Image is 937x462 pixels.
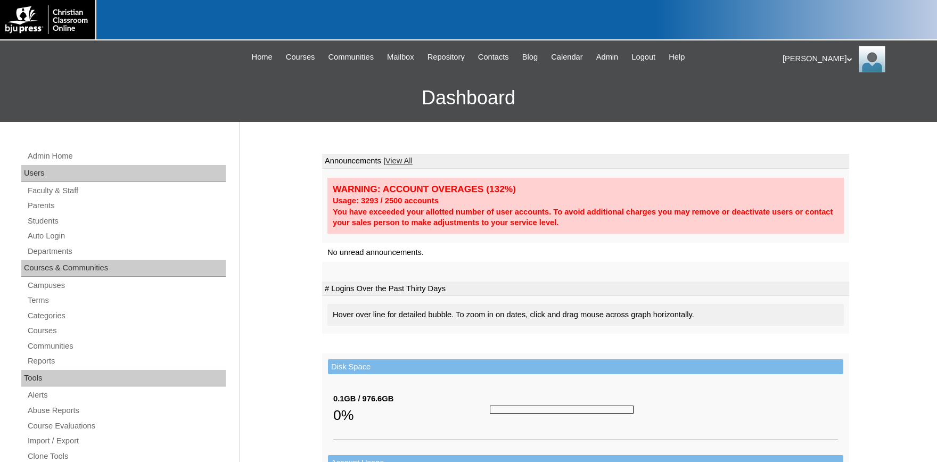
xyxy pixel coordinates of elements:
[5,5,90,34] img: logo-white.png
[27,184,226,197] a: Faculty & Staff
[385,156,413,165] a: View All
[422,51,470,63] a: Repository
[522,51,538,63] span: Blog
[328,51,374,63] span: Communities
[21,260,226,277] div: Courses & Communities
[591,51,624,63] a: Admin
[322,243,849,262] td: No unread announcements.
[631,51,655,63] span: Logout
[27,214,226,228] a: Students
[27,354,226,368] a: Reports
[27,229,226,243] a: Auto Login
[859,46,885,72] img: Karen Lawton
[281,51,320,63] a: Courses
[596,51,619,63] span: Admin
[322,154,849,169] td: Announcements |
[286,51,315,63] span: Courses
[626,51,661,63] a: Logout
[322,282,849,296] td: # Logins Over the Past Thirty Days
[333,196,439,205] strong: Usage: 3293 / 2500 accounts
[333,207,839,228] div: You have exceeded your allotted number of user accounts. To avoid additional charges you may remo...
[27,150,226,163] a: Admin Home
[21,165,226,182] div: Users
[27,294,226,307] a: Terms
[27,389,226,402] a: Alerts
[27,245,226,258] a: Departments
[517,51,543,63] a: Blog
[663,51,690,63] a: Help
[27,199,226,212] a: Parents
[551,51,582,63] span: Calendar
[27,324,226,337] a: Courses
[546,51,588,63] a: Calendar
[327,304,844,326] div: Hover over line for detailed bubble. To zoom in on dates, click and drag mouse across graph horiz...
[27,309,226,323] a: Categories
[333,183,839,195] div: WARNING: ACCOUNT OVERAGES (132%)
[428,51,465,63] span: Repository
[333,405,490,426] div: 0%
[333,393,490,405] div: 0.1GB / 976.6GB
[669,51,685,63] span: Help
[27,434,226,448] a: Import / Export
[252,51,273,63] span: Home
[27,404,226,417] a: Abuse Reports
[5,74,932,122] h3: Dashboard
[783,46,926,72] div: [PERSON_NAME]
[21,370,226,387] div: Tools
[323,51,379,63] a: Communities
[328,359,843,375] td: Disk Space
[478,51,509,63] span: Contacts
[27,419,226,433] a: Course Evaluations
[473,51,514,63] a: Contacts
[382,51,420,63] a: Mailbox
[246,51,278,63] a: Home
[387,51,414,63] span: Mailbox
[27,340,226,353] a: Communities
[27,279,226,292] a: Campuses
